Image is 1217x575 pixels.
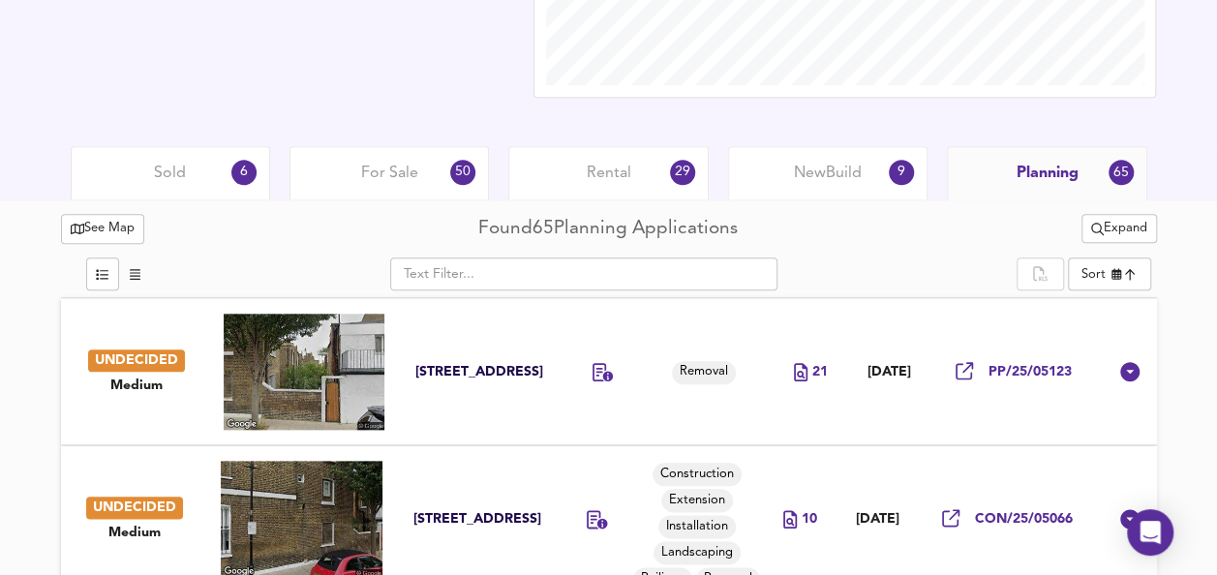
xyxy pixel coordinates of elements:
div: Details required by condition 10 (provide cycle and refuse storage prior to occupation) of planni... [587,510,608,532]
span: 10 [802,510,817,529]
div: UNDECIDED [88,349,185,372]
span: Landscaping [654,544,741,562]
div: Removal of pebbledash render and application of stucco render to front elevations of Nos. 42, 44,... [593,363,614,385]
div: Open Intercom Messenger [1127,509,1173,556]
span: Medium [110,377,163,395]
input: Text Filter... [390,257,777,290]
span: New Build [794,163,862,184]
div: Installation [658,515,736,538]
span: [DATE] [867,364,911,380]
span: [DATE] [856,511,899,528]
div: split button [1081,214,1157,244]
span: Sold [154,163,186,184]
div: 65 [1109,160,1134,185]
svg: Show Details [1118,507,1141,530]
span: Medium [108,524,161,542]
div: UNDECIDEDMedium[STREET_ADDRESS]Removal21[DATE]PP/25/05123 [61,298,1157,445]
div: 9 [889,160,914,185]
div: Sort [1068,257,1151,290]
div: 50 [450,160,475,185]
div: 6 [231,160,257,185]
span: Removal [672,363,736,381]
span: Planning [1016,163,1078,184]
div: split button [1017,257,1063,290]
div: Landscaping [654,541,741,564]
img: streetview [224,314,385,430]
button: See Map [61,214,145,244]
span: Rental [587,163,631,184]
span: For Sale [361,163,418,184]
div: 29 [670,160,695,185]
div: Removal [672,361,736,384]
span: Installation [658,518,736,536]
div: Found 65 Planning Applications [478,216,737,242]
div: Sort [1081,265,1106,284]
span: Extension [661,492,733,510]
div: [STREET_ADDRESS] [415,363,547,381]
span: See Map [71,218,136,240]
span: CON/25/05066 [975,510,1073,529]
div: UNDECIDED [86,497,183,519]
span: Construction [653,466,742,484]
button: Expand [1081,214,1157,244]
div: Extension [661,489,733,512]
span: PP/25/05123 [989,363,1072,381]
div: Construction [653,463,742,486]
div: [STREET_ADDRESS] [413,510,542,529]
svg: Show Details [1118,360,1141,383]
span: 21 [812,363,828,381]
span: Expand [1091,218,1147,240]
